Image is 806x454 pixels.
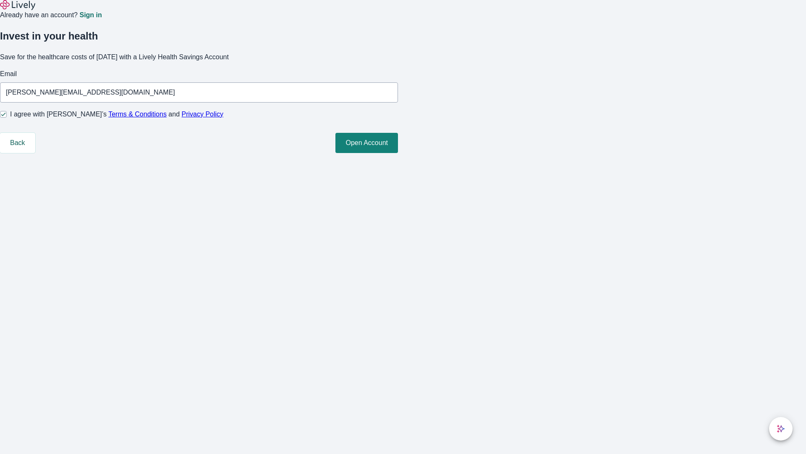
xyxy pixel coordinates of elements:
span: I agree with [PERSON_NAME]’s and [10,109,223,119]
a: Privacy Policy [182,111,224,118]
a: Terms & Conditions [108,111,167,118]
button: Open Account [335,133,398,153]
svg: Lively AI Assistant [777,425,785,433]
a: Sign in [79,12,102,18]
button: chat [769,417,793,441]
